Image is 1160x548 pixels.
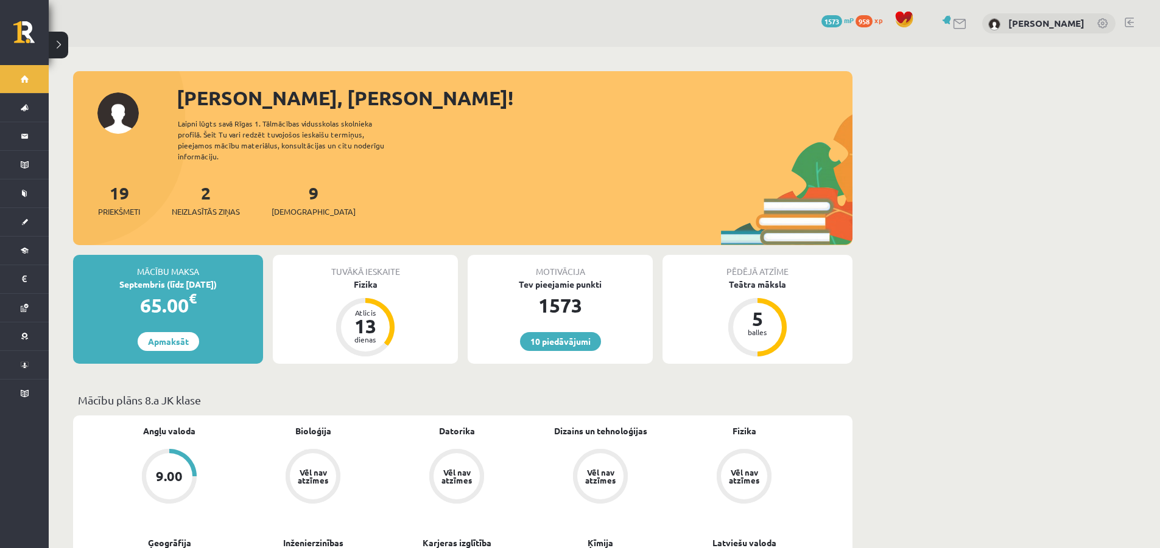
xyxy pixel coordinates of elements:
a: Angļu valoda [143,425,195,437]
a: Rīgas 1. Tālmācības vidusskola [13,21,49,52]
div: Vēl nav atzīmes [583,468,617,484]
a: Apmaksāt [138,332,199,351]
span: Neizlasītās ziņas [172,206,240,218]
a: Fizika [733,425,756,437]
div: 65.00 [73,291,263,320]
div: 9.00 [156,470,183,483]
div: Teātra māksla [663,278,852,291]
div: [PERSON_NAME], [PERSON_NAME]! [177,83,852,113]
img: Eduards Mārcis Ulmanis [988,18,1000,30]
div: Septembris (līdz [DATE]) [73,278,263,291]
a: [PERSON_NAME] [1008,17,1084,29]
a: Vēl nav atzīmes [529,449,672,506]
a: 10 piedāvājumi [520,332,601,351]
a: 2Neizlasītās ziņas [172,182,240,218]
div: dienas [347,336,384,343]
div: Tev pieejamie punkti [468,278,653,291]
div: Atlicis [347,309,384,316]
div: Pēdējā atzīme [663,255,852,278]
a: 1573 mP [821,15,854,25]
a: Vēl nav atzīmes [241,449,385,506]
div: Fizika [273,278,458,291]
div: Motivācija [468,255,653,278]
span: [DEMOGRAPHIC_DATA] [272,206,356,218]
p: Mācību plāns 8.a JK klase [78,392,848,408]
a: 19Priekšmeti [98,182,140,218]
span: Priekšmeti [98,206,140,218]
a: Fizika Atlicis 13 dienas [273,278,458,358]
a: Vēl nav atzīmes [672,449,816,506]
span: € [189,290,197,307]
a: 958 xp [856,15,888,25]
div: Vēl nav atzīmes [727,468,761,484]
div: Laipni lūgts savā Rīgas 1. Tālmācības vidusskolas skolnieka profilā. Šeit Tu vari redzēt tuvojošo... [178,118,406,162]
div: 1573 [468,291,653,320]
a: Datorika [439,425,475,437]
span: 958 [856,15,873,27]
a: Vēl nav atzīmes [385,449,529,506]
a: 9.00 [97,449,241,506]
span: mP [844,15,854,25]
a: Bioloģija [295,425,331,437]
div: Vēl nav atzīmes [440,468,474,484]
span: xp [874,15,882,25]
div: 5 [739,309,776,328]
div: balles [739,328,776,336]
a: Dizains un tehnoloģijas [554,425,647,437]
a: 9[DEMOGRAPHIC_DATA] [272,182,356,218]
a: Teātra māksla 5 balles [663,278,852,358]
div: 13 [347,316,384,336]
span: 1573 [821,15,842,27]
div: Mācību maksa [73,255,263,278]
div: Vēl nav atzīmes [296,468,330,484]
div: Tuvākā ieskaite [273,255,458,278]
